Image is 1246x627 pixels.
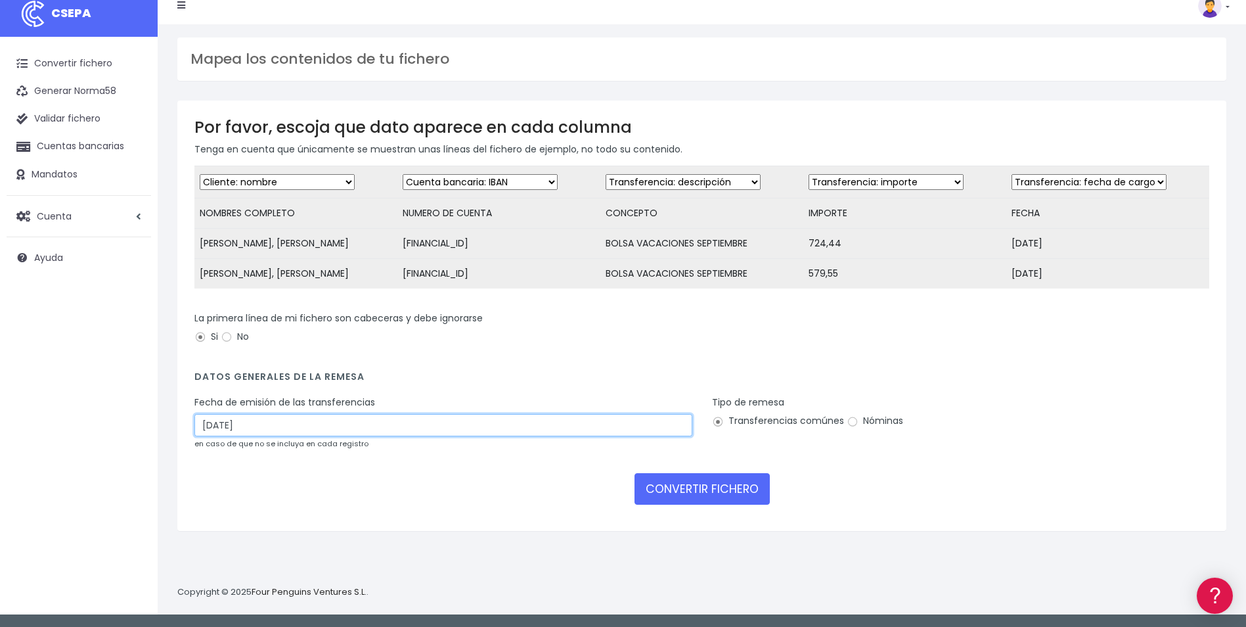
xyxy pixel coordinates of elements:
span: Cuenta [37,209,72,222]
a: Problemas habituales [13,187,250,207]
td: 724,44 [803,229,1006,259]
a: Convertir fichero [7,50,151,78]
td: FECHA [1006,198,1209,229]
div: Programadores [13,315,250,328]
label: Tipo de remesa [712,396,784,409]
td: [PERSON_NAME], [PERSON_NAME] [194,229,397,259]
td: NOMBRES COMPLETO [194,198,397,229]
a: Cuentas bancarias [7,133,151,160]
label: Fecha de emisión de las transferencias [194,396,375,409]
button: Contáctanos [13,352,250,375]
td: NUMERO DE CUENTA [397,198,600,229]
td: [FINANCIAL_ID] [397,259,600,289]
td: 579,55 [803,259,1006,289]
p: Tenga en cuenta que únicamente se muestran unas líneas del fichero de ejemplo, no todo su contenido. [194,142,1209,156]
a: Formatos [13,166,250,187]
a: Información general [13,112,250,132]
a: POWERED BY ENCHANT [181,379,253,391]
a: Four Penguins Ventures S.L. [252,586,367,598]
td: [FINANCIAL_ID] [397,229,600,259]
label: Nóminas [847,414,903,428]
td: BOLSA VACACIONES SEPTIEMBRE [600,259,803,289]
small: en caso de que no se incluya en cada registro [194,438,368,449]
label: Si [194,330,218,344]
td: [DATE] [1006,259,1209,289]
div: Información general [13,91,250,104]
div: Facturación [13,261,250,273]
p: Copyright © 2025 . [177,586,368,599]
td: CONCEPTO [600,198,803,229]
div: Convertir ficheros [13,145,250,158]
a: Videotutoriales [13,207,250,227]
a: Perfiles de empresas [13,227,250,248]
h3: Mapea los contenidos de tu fichero [190,51,1213,68]
td: BOLSA VACACIONES SEPTIEMBRE [600,229,803,259]
label: La primera línea de mi fichero son cabeceras y debe ignorarse [194,312,483,325]
a: API [13,336,250,356]
label: No [221,330,249,344]
a: Cuenta [7,202,151,230]
span: CSEPA [51,5,91,21]
a: General [13,282,250,302]
a: Ayuda [7,244,151,271]
a: Validar fichero [7,105,151,133]
span: Ayuda [34,251,63,264]
h4: Datos generales de la remesa [194,371,1209,389]
a: Mandatos [7,161,151,189]
td: [PERSON_NAME], [PERSON_NAME] [194,259,397,289]
td: IMPORTE [803,198,1006,229]
a: Generar Norma58 [7,78,151,105]
h3: Por favor, escoja que dato aparece en cada columna [194,118,1209,137]
button: CONVERTIR FICHERO [634,473,770,505]
label: Transferencias comúnes [712,414,844,428]
td: [DATE] [1006,229,1209,259]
